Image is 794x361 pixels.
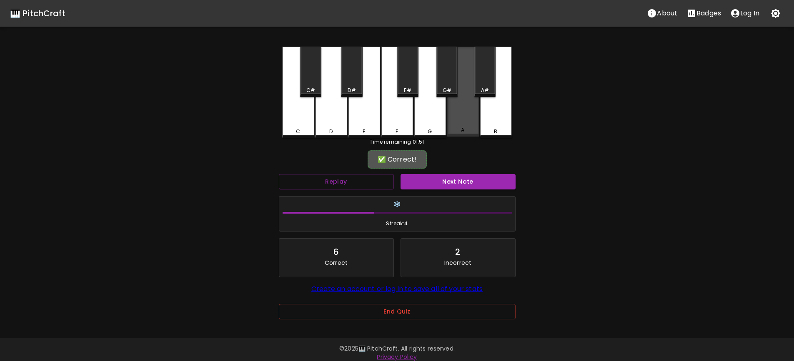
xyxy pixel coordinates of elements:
[306,87,315,94] div: C#
[682,5,726,22] button: Stats
[404,87,411,94] div: F#
[461,126,464,134] div: A
[696,8,721,18] p: Badges
[428,128,432,135] div: G
[329,128,333,135] div: D
[325,259,348,267] p: Correct
[726,5,764,22] button: account of current user
[283,200,512,209] h6: ❄️
[279,174,394,189] button: Replay
[443,87,451,94] div: G#
[279,304,516,319] button: End Quiz
[363,128,365,135] div: E
[396,128,398,135] div: F
[157,344,637,353] p: © 2025 🎹 PitchCraft. All rights reserved.
[282,138,512,146] div: Time remaining: 01:51
[481,87,489,94] div: A#
[377,353,417,361] a: Privacy Policy
[372,154,423,164] div: ✅ Correct!
[494,128,497,135] div: B
[444,259,471,267] p: Incorrect
[10,7,65,20] a: 🎹 PitchCraft
[657,8,677,18] p: About
[348,87,356,94] div: D#
[401,174,516,189] button: Next Note
[333,245,339,259] div: 6
[740,8,759,18] p: Log In
[455,245,460,259] div: 2
[311,284,483,294] a: Create an account or log in to save all of your stats
[283,219,512,228] span: Streak: 4
[296,128,300,135] div: C
[642,5,682,22] button: About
